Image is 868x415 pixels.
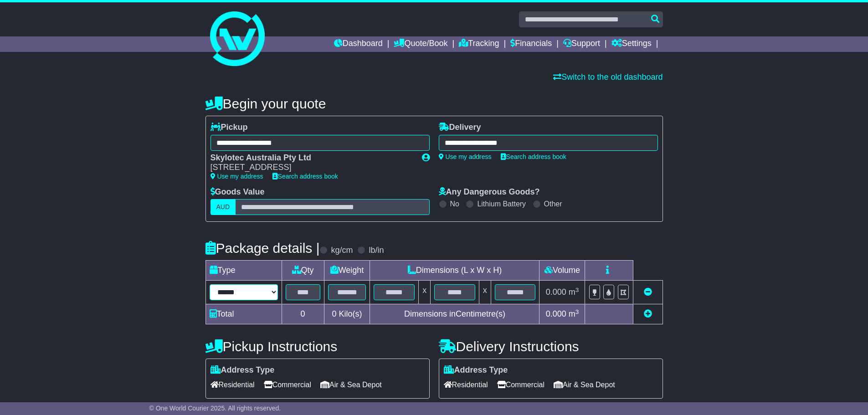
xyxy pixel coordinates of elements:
[419,281,431,304] td: x
[334,36,383,52] a: Dashboard
[644,287,652,297] a: Remove this item
[544,200,562,208] label: Other
[563,36,600,52] a: Support
[211,123,248,133] label: Pickup
[205,241,320,256] h4: Package details |
[546,309,566,318] span: 0.000
[205,339,430,354] h4: Pickup Instructions
[394,36,447,52] a: Quote/Book
[370,304,539,324] td: Dimensions in Centimetre(s)
[369,246,384,256] label: lb/in
[575,308,579,315] sup: 3
[644,309,652,318] a: Add new item
[211,187,265,197] label: Goods Value
[553,72,663,82] a: Switch to the old dashboard
[282,261,324,281] td: Qty
[331,246,353,256] label: kg/cm
[439,339,663,354] h4: Delivery Instructions
[439,153,492,160] a: Use my address
[539,261,585,281] td: Volume
[211,173,263,180] a: Use my address
[459,36,499,52] a: Tracking
[444,365,508,375] label: Address Type
[264,378,311,392] span: Commercial
[205,304,282,324] td: Total
[282,304,324,324] td: 0
[324,261,370,281] td: Weight
[444,378,488,392] span: Residential
[479,281,491,304] td: x
[477,200,526,208] label: Lithium Battery
[205,96,663,111] h4: Begin your quote
[205,261,282,281] td: Type
[569,287,579,297] span: m
[211,153,413,163] div: Skylotec Australia Pty Ltd
[211,378,255,392] span: Residential
[510,36,552,52] a: Financials
[497,378,544,392] span: Commercial
[439,187,540,197] label: Any Dangerous Goods?
[332,309,336,318] span: 0
[501,153,566,160] a: Search address book
[324,304,370,324] td: Kilo(s)
[272,173,338,180] a: Search address book
[211,163,413,173] div: [STREET_ADDRESS]
[611,36,652,52] a: Settings
[569,309,579,318] span: m
[575,287,579,293] sup: 3
[320,378,382,392] span: Air & Sea Depot
[450,200,459,208] label: No
[149,405,281,412] span: © One World Courier 2025. All rights reserved.
[370,261,539,281] td: Dimensions (L x W x H)
[554,378,615,392] span: Air & Sea Depot
[439,123,481,133] label: Delivery
[546,287,566,297] span: 0.000
[211,365,275,375] label: Address Type
[211,199,236,215] label: AUD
